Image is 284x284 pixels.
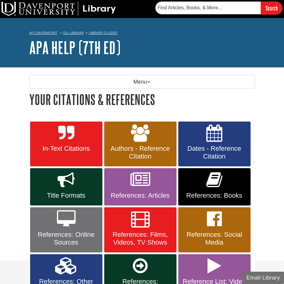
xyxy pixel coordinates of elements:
a: DU Library [63,31,84,35]
a: In-Text Citations [30,122,102,167]
a: References: Articles [104,168,176,205]
a: Authors - Reference Citation [104,122,176,167]
span: References: Articles [109,192,172,199]
span: Dates - Reference Citation [183,145,246,160]
a: My Davenport [29,30,57,35]
span: Authors - Reference Citation [109,145,172,160]
a: References: Social Media [178,207,251,252]
a: Library Guides [89,31,117,35]
a: References: Books [178,168,251,205]
span: References: Books [183,192,246,199]
span: References: Films, Videos, TV Shows [109,231,172,246]
h1: Your Citations & References [29,92,255,107]
span: References: Social Media [183,231,246,246]
a: Dates - Reference Citation [178,122,251,167]
img: DU Library [2,2,116,16]
p: Menu [29,75,255,89]
input: Search [261,2,282,14]
nav: breadcrumb [29,29,255,39]
input: Find Articles, Books, & More... [155,2,261,14]
span: In-Text Citations [35,145,98,153]
span: Title Formats [35,192,98,199]
a: References: Online Sources [30,207,102,252]
span: References: Online Sources [35,231,98,246]
button: Email Library [242,272,284,284]
a: References: Films, Videos, TV Shows [104,207,176,252]
form: Searches DU Library's articles, books, and more [155,2,282,14]
a: APA Help (7th Ed) [29,38,120,57]
a: Title Formats [30,168,102,205]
